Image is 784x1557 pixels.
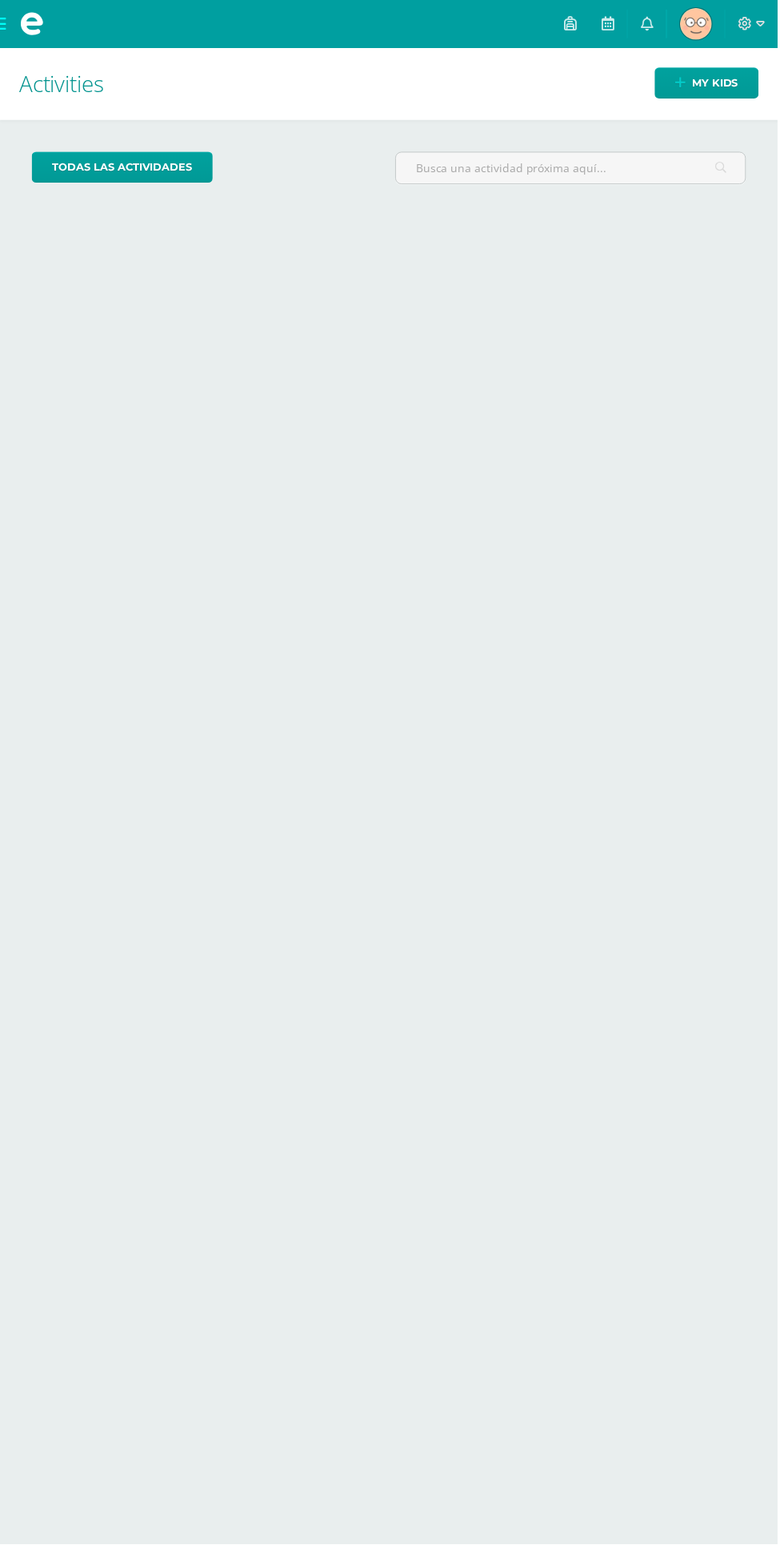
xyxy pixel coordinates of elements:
[399,154,751,185] input: Busca una actividad próxima aquí...
[660,68,765,99] a: My kids
[686,8,718,40] img: d9c7b72a65e1800de1590e9465332ea1.png
[32,153,214,184] a: todas las Actividades
[19,48,765,121] h1: Activities
[698,69,744,99] span: My kids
